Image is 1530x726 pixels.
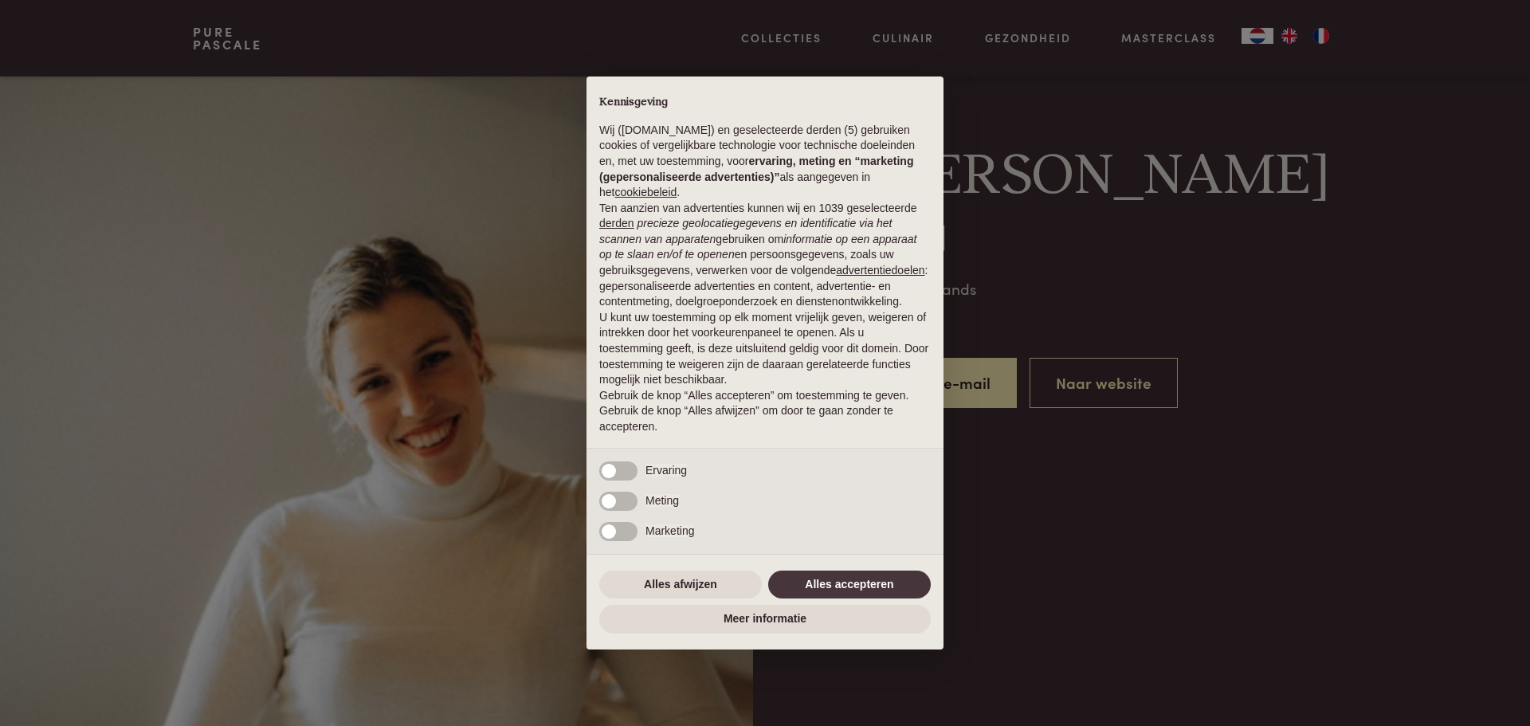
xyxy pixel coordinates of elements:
[645,524,694,537] span: Marketing
[599,310,931,388] p: U kunt uw toestemming op elk moment vrijelijk geven, weigeren of intrekken door het voorkeurenpan...
[836,263,924,279] button: advertentiedoelen
[599,217,892,245] em: precieze geolocatiegegevens en identificatie via het scannen van apparaten
[599,201,931,310] p: Ten aanzien van advertenties kunnen wij en 1039 geselecteerde gebruiken om en persoonsgegevens, z...
[599,216,634,232] button: derden
[599,605,931,634] button: Meer informatie
[599,571,762,599] button: Alles afwijzen
[599,155,913,183] strong: ervaring, meting en “marketing (gepersonaliseerde advertenties)”
[599,96,931,110] h2: Kennisgeving
[599,233,917,261] em: informatie op een apparaat op te slaan en/of te openen
[645,494,679,507] span: Meting
[614,186,677,198] a: cookiebeleid
[599,388,931,435] p: Gebruik de knop “Alles accepteren” om toestemming te geven. Gebruik de knop “Alles afwijzen” om d...
[645,464,687,477] span: Ervaring
[599,123,931,201] p: Wij ([DOMAIN_NAME]) en geselecteerde derden (5) gebruiken cookies of vergelijkbare technologie vo...
[768,571,931,599] button: Alles accepteren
